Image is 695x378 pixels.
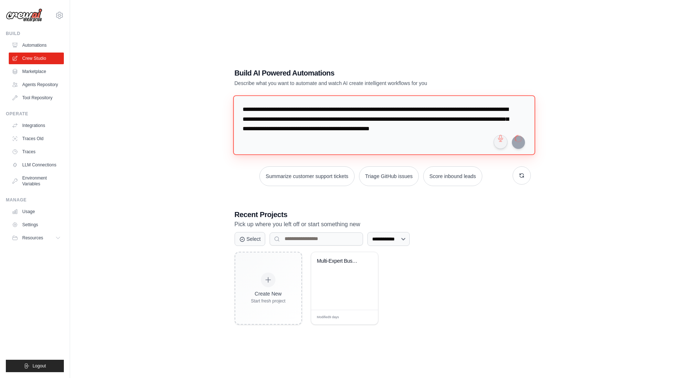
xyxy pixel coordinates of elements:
h3: Recent Projects [235,209,531,220]
a: LLM Connections [9,159,64,171]
a: Marketplace [9,66,64,77]
div: Operate [6,111,64,117]
a: Settings [9,219,64,231]
button: Click to speak your automation idea [494,135,507,149]
button: Triage GitHub issues [359,166,419,186]
p: Describe what you want to automate and watch AI create intelligent workflows for you [235,80,480,87]
button: Summarize customer support tickets [259,166,354,186]
a: Traces [9,146,64,158]
button: Select [235,232,266,246]
a: Usage [9,206,64,217]
div: Start fresh project [251,298,286,304]
img: Logo [6,8,42,22]
button: Logout [6,360,64,372]
a: Environment Variables [9,172,64,190]
div: Create New [251,290,286,297]
span: Logout [32,363,46,369]
a: Integrations [9,120,64,131]
iframe: Chat Widget [659,343,695,378]
span: Resources [22,235,43,241]
a: Tool Repository [9,92,64,104]
a: Agents Repository [9,79,64,90]
button: Resources [9,232,64,244]
p: Pick up where you left off or start something new [235,220,531,229]
div: Manage [6,197,64,203]
h1: Build AI Powered Automations [235,68,480,78]
div: Build [6,31,64,36]
button: Get new suggestions [513,166,531,185]
span: Modified 9 days [317,315,339,320]
button: Score inbound leads [423,166,482,186]
a: Automations [9,39,64,51]
a: Traces Old [9,133,64,144]
a: Crew Studio [9,53,64,64]
span: Edit [360,315,367,320]
div: Multi-Expert Business Analysis [317,258,361,265]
